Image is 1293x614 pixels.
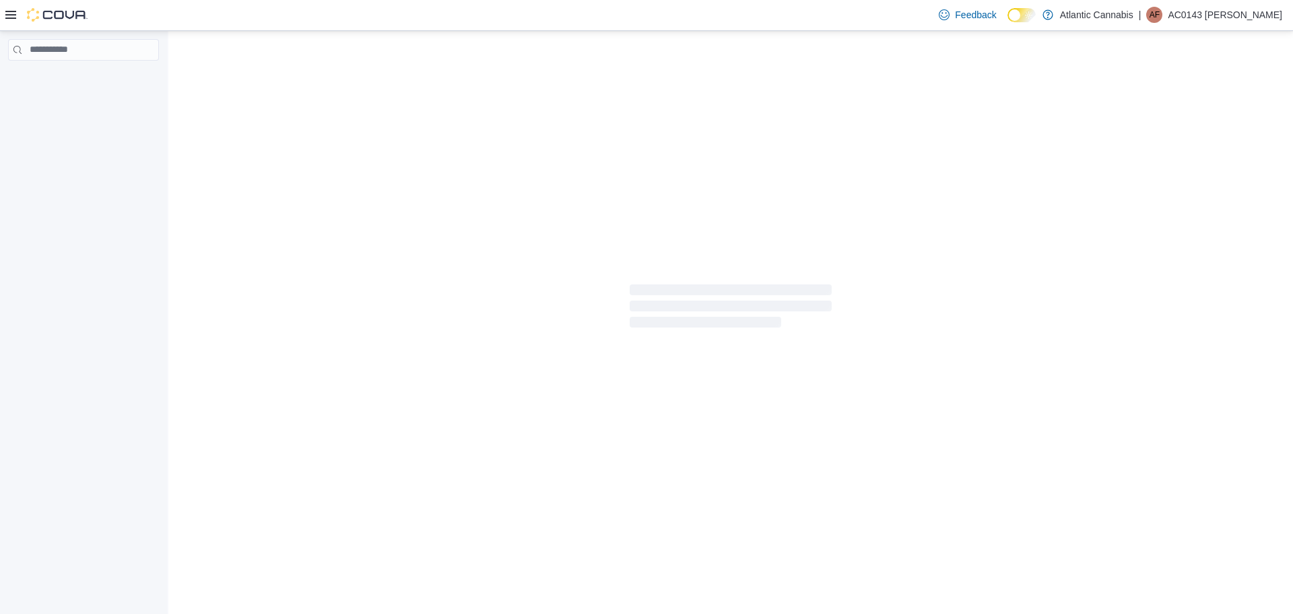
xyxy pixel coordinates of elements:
p: Atlantic Cannabis [1060,7,1133,23]
span: Feedback [955,8,996,22]
span: Loading [630,287,832,330]
span: AF [1150,7,1160,23]
img: Cova [27,8,88,22]
nav: Complex example [8,63,159,96]
p: | [1139,7,1141,23]
a: Feedback [933,1,1001,28]
p: AC0143 [PERSON_NAME] [1168,7,1282,23]
input: Dark Mode [1007,8,1036,22]
div: AC0143 Fry Justin [1146,7,1162,23]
